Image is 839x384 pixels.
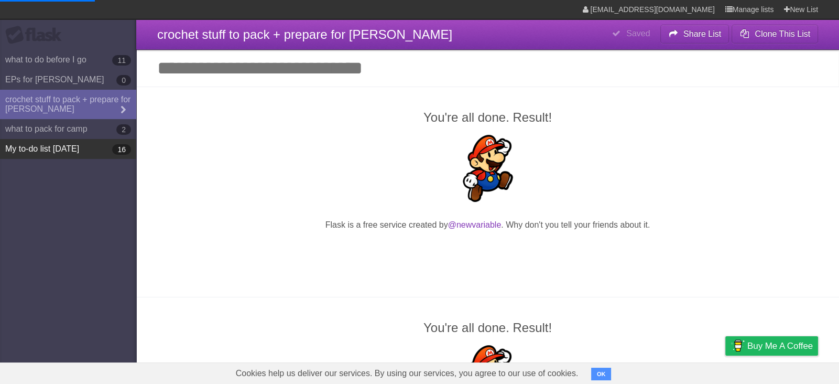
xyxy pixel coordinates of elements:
b: Clone This List [755,29,810,38]
span: Buy me a coffee [747,337,813,355]
div: Flask [5,26,68,45]
button: Share List [660,25,729,44]
button: OK [591,368,612,380]
h2: You're all done. Result! [157,318,818,337]
b: Saved [626,29,650,38]
b: 2 [116,124,131,135]
p: Flask is a free service created by . Why don't you tell your friends about it. [157,219,818,231]
h2: You're all done. Result! [157,108,818,127]
img: Super Mario [454,135,521,202]
span: Cookies help us deliver our services. By using our services, you agree to our use of cookies. [225,363,589,384]
b: 0 [116,75,131,86]
button: Clone This List [732,25,818,44]
b: 11 [112,55,131,66]
b: 16 [112,144,131,155]
a: Buy me a coffee [725,336,818,356]
span: crochet stuff to pack + prepare for [PERSON_NAME] [157,27,452,41]
iframe: X Post Button [469,244,507,259]
img: Buy me a coffee [731,337,745,355]
b: Share List [683,29,721,38]
a: @newvariable [448,220,502,229]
